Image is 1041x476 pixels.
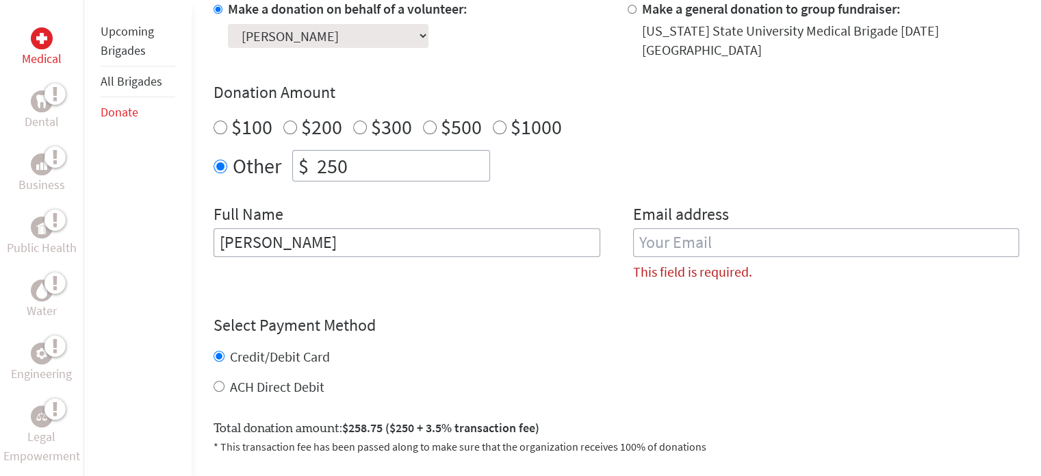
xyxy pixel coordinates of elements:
li: Donate [101,97,175,127]
label: ACH Direct Debit [230,378,324,395]
p: Medical [22,49,62,68]
span: $258.75 ($250 + 3.5% transaction fee) [342,420,539,436]
p: Water [27,301,57,321]
p: Public Health [7,238,77,258]
a: BusinessBusiness [18,153,65,195]
label: Other [233,150,281,181]
img: Dental [36,95,47,108]
a: WaterWater [27,279,57,321]
label: Credit/Debit Card [230,348,330,365]
img: Public Health [36,221,47,234]
label: This field is required. [633,262,752,281]
input: Your Email [633,228,1019,257]
div: Engineering [31,342,53,364]
p: Business [18,175,65,195]
p: * This transaction fee has been passed along to make sure that the organization receives 100% of ... [214,438,1019,455]
input: Enter Full Name [214,228,600,257]
label: Full Name [214,203,283,228]
div: Medical [31,27,53,49]
a: Public HealthPublic Health [7,216,77,258]
label: $300 [371,114,412,140]
input: Enter Amount [314,151,489,181]
div: Water [31,279,53,301]
p: Legal Empowerment [3,427,81,466]
img: Business [36,159,47,170]
div: Business [31,153,53,175]
a: EngineeringEngineering [11,342,72,384]
a: Donate [101,104,138,120]
a: MedicalMedical [22,27,62,68]
h4: Select Payment Method [214,314,1019,336]
label: $100 [231,114,272,140]
div: [US_STATE] State University Medical Brigade [DATE] [GEOGRAPHIC_DATA] [642,21,1019,60]
p: Engineering [11,364,72,384]
li: Upcoming Brigades [101,16,175,66]
h4: Donation Amount [214,82,1019,103]
img: Legal Empowerment [36,412,47,421]
img: Water [36,282,47,298]
label: Total donation amount: [214,418,539,438]
div: Dental [31,90,53,112]
img: Engineering [36,348,47,359]
p: Dental [25,112,59,131]
label: $1000 [511,114,562,140]
a: Legal EmpowermentLegal Empowerment [3,405,81,466]
div: Public Health [31,216,53,238]
label: Email address [633,203,729,228]
div: Legal Empowerment [31,405,53,427]
label: $500 [441,114,482,140]
a: All Brigades [101,73,162,89]
div: $ [293,151,314,181]
li: All Brigades [101,66,175,97]
img: Medical [36,33,47,44]
a: Upcoming Brigades [101,23,154,58]
label: $200 [301,114,342,140]
a: DentalDental [25,90,59,131]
